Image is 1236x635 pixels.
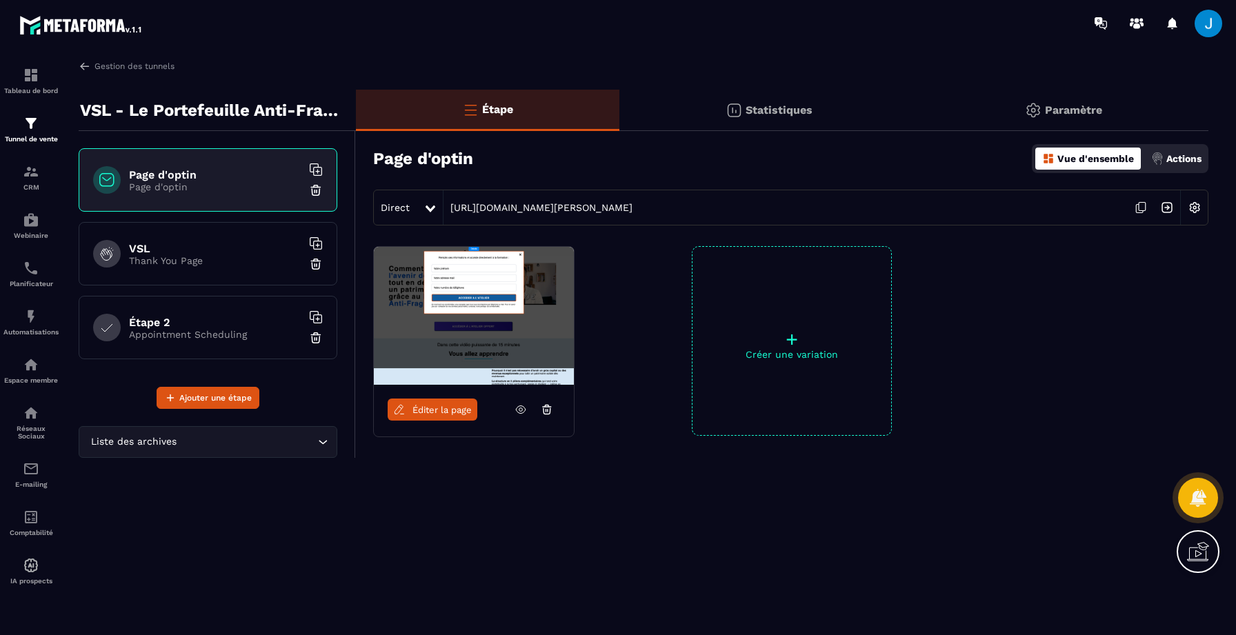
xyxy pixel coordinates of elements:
p: + [692,330,891,349]
img: stats.20deebd0.svg [726,102,742,119]
img: formation [23,115,39,132]
p: Étape [482,103,513,116]
img: setting-w.858f3a88.svg [1182,194,1208,221]
span: Liste des archives [88,434,179,450]
a: formationformationTableau de bord [3,57,59,105]
a: formationformationCRM [3,153,59,201]
h6: Page d'optin [129,168,301,181]
p: Espace membre [3,376,59,384]
a: accountantaccountantComptabilité [3,498,59,547]
p: Automatisations [3,328,59,336]
span: Éditer la page [412,405,472,415]
h6: Étape 2 [129,316,301,329]
p: Webinaire [3,232,59,239]
h6: VSL [129,242,301,255]
img: email [23,461,39,477]
p: Tableau de bord [3,87,59,94]
p: Comptabilité [3,529,59,536]
p: E-mailing [3,481,59,488]
span: Direct [381,202,410,213]
a: emailemailE-mailing [3,450,59,498]
img: image [374,247,574,385]
h3: Page d'optin [373,149,473,168]
img: automations [23,356,39,373]
img: trash [309,331,323,345]
img: formation [23,67,39,83]
a: automationsautomationsWebinaire [3,201,59,250]
img: arrow [79,60,91,72]
img: logo [19,12,143,37]
p: Actions [1166,153,1202,164]
p: Vue d'ensemble [1057,153,1134,164]
img: automations [23,212,39,228]
a: [URL][DOMAIN_NAME][PERSON_NAME] [443,202,632,213]
p: CRM [3,183,59,191]
img: automations [23,308,39,325]
a: Gestion des tunnels [79,60,175,72]
div: Search for option [79,426,337,458]
a: Éditer la page [388,399,477,421]
img: accountant [23,509,39,525]
p: Appointment Scheduling [129,329,301,340]
a: social-networksocial-networkRéseaux Sociaux [3,394,59,450]
p: Thank You Page [129,255,301,266]
input: Search for option [179,434,315,450]
a: formationformationTunnel de vente [3,105,59,153]
a: automationsautomationsAutomatisations [3,298,59,346]
img: arrow-next.bcc2205e.svg [1154,194,1180,221]
img: bars-o.4a397970.svg [462,101,479,118]
img: setting-gr.5f69749f.svg [1025,102,1041,119]
img: formation [23,163,39,180]
img: automations [23,557,39,574]
p: Tunnel de vente [3,135,59,143]
p: Paramètre [1045,103,1102,117]
button: Ajouter une étape [157,387,259,409]
p: Réseaux Sociaux [3,425,59,440]
p: Créer une variation [692,349,891,360]
p: VSL - Le Portefeuille Anti-Fragile [80,97,346,124]
img: dashboard-orange.40269519.svg [1042,152,1055,165]
img: trash [309,257,323,271]
img: social-network [23,405,39,421]
a: schedulerschedulerPlanificateur [3,250,59,298]
p: IA prospects [3,577,59,585]
img: scheduler [23,260,39,276]
p: Statistiques [746,103,813,117]
p: Planificateur [3,280,59,288]
a: automationsautomationsEspace membre [3,346,59,394]
span: Ajouter une étape [179,391,252,405]
img: trash [309,183,323,197]
p: Page d'optin [129,181,301,192]
img: actions.d6e523a2.png [1151,152,1164,165]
